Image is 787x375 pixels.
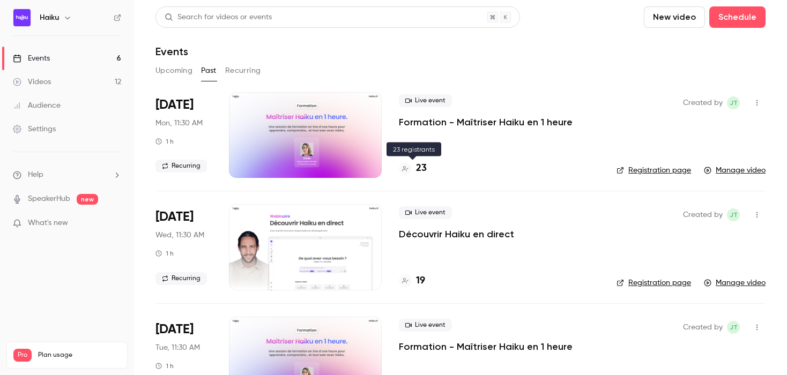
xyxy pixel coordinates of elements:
[165,12,272,23] div: Search for videos or events
[155,137,174,146] div: 1 h
[617,277,691,288] a: Registration page
[155,62,192,79] button: Upcoming
[13,53,50,64] div: Events
[38,351,121,359] span: Plan usage
[13,124,56,134] div: Settings
[683,321,723,334] span: Created by
[704,165,766,176] a: Manage video
[155,208,194,226] span: [DATE]
[155,45,188,58] h1: Events
[77,194,98,205] span: new
[155,96,194,114] span: [DATE]
[28,217,68,229] span: What's new
[13,100,61,111] div: Audience
[155,230,204,241] span: Wed, 11:30 AM
[155,160,207,172] span: Recurring
[28,193,70,205] a: SpeakerHub
[108,219,121,228] iframe: Noticeable Trigger
[644,6,705,28] button: New video
[155,321,194,338] span: [DATE]
[155,249,174,258] div: 1 h
[709,6,766,28] button: Schedule
[201,62,217,79] button: Past
[399,161,427,176] a: 23
[225,62,261,79] button: Recurring
[155,92,212,178] div: Sep 29 Mon, 11:30 AM (Europe/Paris)
[399,228,514,241] a: Découvrir Haiku en direct
[40,12,59,23] h6: Haiku
[399,340,573,353] a: Formation - Maîtriser Haiku en 1 heure
[730,321,738,334] span: jT
[155,118,203,129] span: Mon, 11:30 AM
[13,169,121,181] li: help-dropdown-opener
[727,96,740,109] span: jean Touzet
[416,274,425,288] h4: 19
[155,272,207,285] span: Recurring
[13,349,32,362] span: Pro
[617,165,691,176] a: Registration page
[155,204,212,290] div: Sep 24 Wed, 11:30 AM (Europe/Paris)
[730,96,738,109] span: jT
[704,277,766,288] a: Manage video
[13,77,51,87] div: Videos
[28,169,43,181] span: Help
[727,321,740,334] span: jean Touzet
[683,96,723,109] span: Created by
[13,9,31,26] img: Haiku
[399,274,425,288] a: 19
[399,94,452,107] span: Live event
[683,208,723,221] span: Created by
[399,206,452,219] span: Live event
[399,319,452,332] span: Live event
[416,161,427,176] h4: 23
[155,342,200,353] span: Tue, 11:30 AM
[399,116,573,129] a: Formation - Maîtriser Haiku en 1 heure
[155,362,174,370] div: 1 h
[730,208,738,221] span: jT
[727,208,740,221] span: jean Touzet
